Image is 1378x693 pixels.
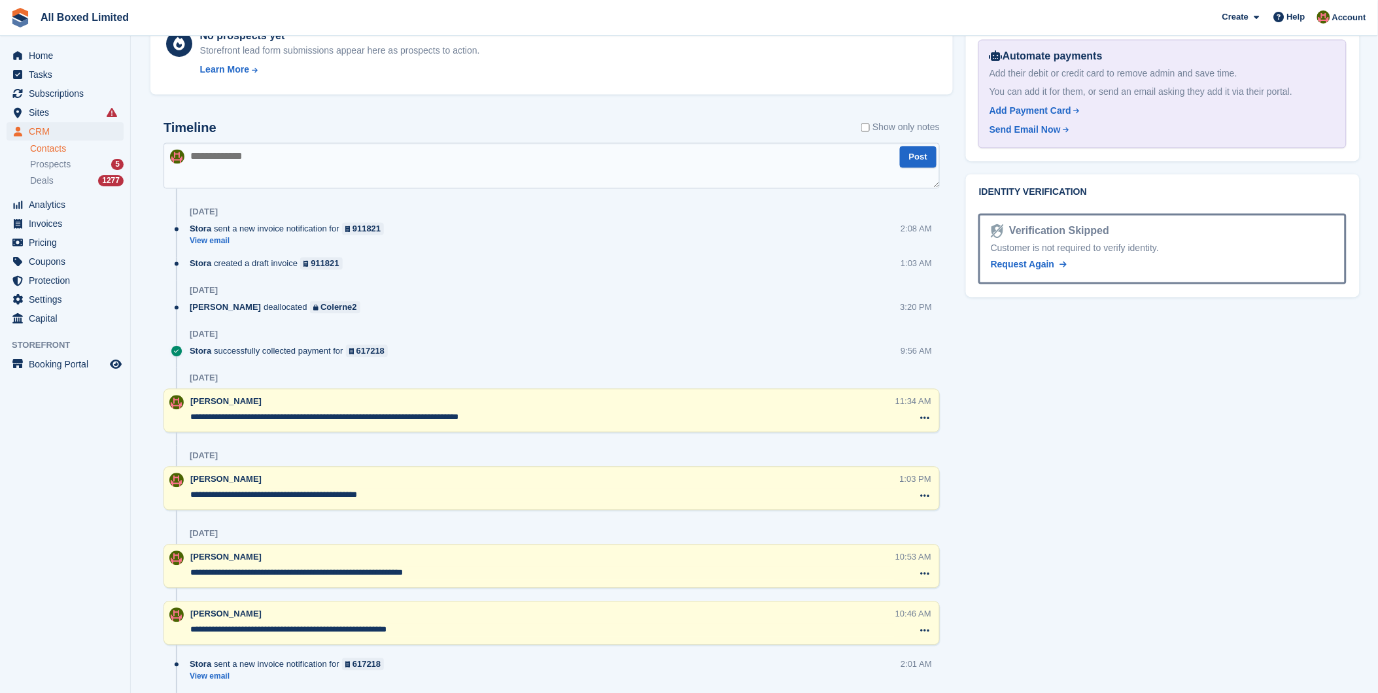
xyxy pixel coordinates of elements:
[190,658,390,671] div: sent a new invoice notification for
[901,345,932,358] div: 9:56 AM
[108,356,124,372] a: Preview store
[35,7,134,28] a: All Boxed Limited
[990,86,1335,99] div: You can add it for them, or send an email asking they add it via their portal.
[164,121,216,136] h2: Timeline
[7,233,124,252] a: menu
[29,355,107,373] span: Booking Portal
[356,345,385,358] div: 617218
[111,159,124,170] div: 5
[342,223,385,235] a: 911821
[169,396,184,410] img: Sharon Hawkins
[7,290,124,309] a: menu
[991,260,1055,270] span: Request Again
[169,608,184,622] img: Sharon Hawkins
[190,223,390,235] div: sent a new invoice notification for
[1287,10,1305,24] span: Help
[30,158,124,171] a: Prospects 5
[895,551,931,564] div: 10:53 AM
[190,552,262,562] span: [PERSON_NAME]
[901,223,932,235] div: 2:08 AM
[190,609,262,619] span: [PERSON_NAME]
[190,236,390,247] a: View email
[190,286,218,296] div: [DATE]
[169,551,184,566] img: Sharon Hawkins
[190,529,218,539] div: [DATE]
[979,188,1347,198] h2: Identity verification
[901,658,932,671] div: 2:01 AM
[29,84,107,103] span: Subscriptions
[190,373,218,384] div: [DATE]
[1317,10,1330,24] img: Sharon Hawkins
[7,214,124,233] a: menu
[200,63,480,76] a: Learn More
[29,195,107,214] span: Analytics
[30,174,124,188] a: Deals 1277
[895,396,931,408] div: 11:34 AM
[12,339,130,352] span: Storefront
[29,103,107,122] span: Sites
[320,301,357,314] div: Colerne2
[170,150,184,164] img: Sharon Hawkins
[1222,10,1249,24] span: Create
[991,224,1004,239] img: Identity Verification Ready
[200,44,480,58] div: Storefront lead form submissions appear here as prospects to action.
[190,258,349,270] div: created a draft invoice
[310,301,360,314] a: Colerne2
[190,397,262,407] span: [PERSON_NAME]
[990,124,1061,137] div: Send Email Now
[991,242,1334,256] div: Customer is not required to verify identity.
[190,345,211,358] span: Stora
[190,301,367,314] div: deallocated
[990,105,1330,118] a: Add Payment Card
[861,121,870,135] input: Show only notes
[190,301,261,314] span: [PERSON_NAME]
[29,233,107,252] span: Pricing
[895,608,931,620] div: 10:46 AM
[7,65,124,84] a: menu
[311,258,339,270] div: 911821
[190,258,211,270] span: Stora
[10,8,30,27] img: stora-icon-8386f47178a22dfd0bd8f6a31ec36ba5ce8667c1dd55bd0f319d3a0aa187defe.svg
[7,195,124,214] a: menu
[30,143,124,155] a: Contacts
[991,258,1067,272] a: Request Again
[29,65,107,84] span: Tasks
[901,258,932,270] div: 1:03 AM
[29,290,107,309] span: Settings
[7,252,124,271] a: menu
[30,158,71,171] span: Prospects
[990,105,1071,118] div: Add Payment Card
[7,271,124,290] a: menu
[7,309,124,328] a: menu
[901,301,932,314] div: 3:20 PM
[29,46,107,65] span: Home
[29,271,107,290] span: Protection
[29,214,107,233] span: Invoices
[190,223,211,235] span: Stora
[29,309,107,328] span: Capital
[190,475,262,484] span: [PERSON_NAME]
[200,28,480,44] div: No prospects yet
[900,473,931,486] div: 1:03 PM
[200,63,249,76] div: Learn More
[1004,224,1109,239] div: Verification Skipped
[169,473,184,488] img: Sharon Hawkins
[7,103,124,122] a: menu
[990,67,1335,80] div: Add their debit or credit card to remove admin and save time.
[7,122,124,141] a: menu
[98,175,124,186] div: 1277
[190,330,218,340] div: [DATE]
[190,671,390,683] a: View email
[900,146,937,168] button: Post
[7,46,124,65] a: menu
[342,658,385,671] a: 617218
[7,355,124,373] a: menu
[300,258,343,270] a: 911821
[107,107,117,118] i: Smart entry sync failures have occurred
[190,658,211,671] span: Stora
[353,223,381,235] div: 911821
[190,451,218,462] div: [DATE]
[30,175,54,187] span: Deals
[190,345,394,358] div: successfully collected payment for
[7,84,124,103] a: menu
